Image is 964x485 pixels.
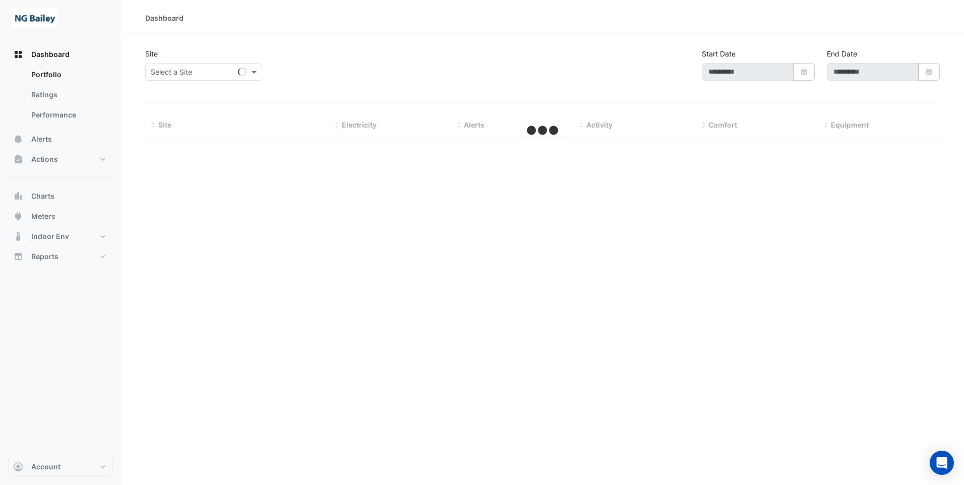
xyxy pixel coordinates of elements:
[31,462,61,472] span: Account
[827,48,857,59] label: End Date
[8,44,113,65] button: Dashboard
[8,457,113,477] button: Account
[23,85,113,105] a: Ratings
[464,120,485,129] span: Alerts
[13,49,23,59] app-icon: Dashboard
[158,120,171,129] span: Site
[702,48,736,59] label: Start Date
[31,191,54,201] span: Charts
[8,129,113,149] button: Alerts
[342,120,377,129] span: Electricity
[31,49,70,59] span: Dashboard
[8,206,113,226] button: Meters
[13,191,23,201] app-icon: Charts
[8,149,113,169] button: Actions
[8,186,113,206] button: Charts
[831,120,869,129] span: Equipment
[23,105,113,125] a: Performance
[31,252,58,262] span: Reports
[145,48,158,59] label: Site
[31,154,58,164] span: Actions
[13,134,23,144] app-icon: Alerts
[930,451,954,475] div: Open Intercom Messenger
[13,154,23,164] app-icon: Actions
[145,13,184,23] div: Dashboard
[31,231,69,241] span: Indoor Env
[8,247,113,267] button: Reports
[13,211,23,221] app-icon: Meters
[13,231,23,241] app-icon: Indoor Env
[586,120,613,129] span: Activity
[708,120,737,129] span: Comfort
[8,226,113,247] button: Indoor Env
[12,8,57,28] img: Company Logo
[31,211,55,221] span: Meters
[23,65,113,85] a: Portfolio
[8,65,113,129] div: Dashboard
[13,252,23,262] app-icon: Reports
[31,134,52,144] span: Alerts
